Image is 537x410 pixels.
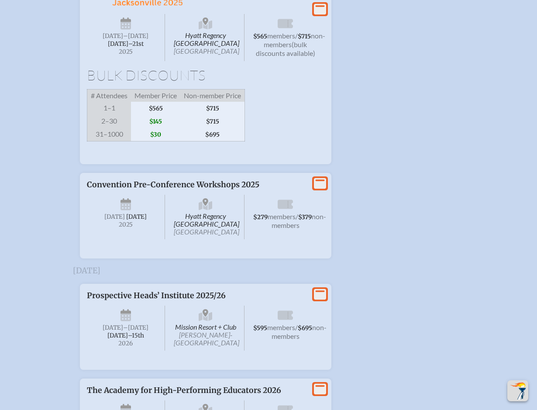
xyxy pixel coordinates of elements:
[272,212,327,229] span: non-members
[268,212,296,221] span: members
[267,323,295,331] span: members
[94,221,158,228] span: 2025
[87,386,281,395] span: The Academy for High-Performing Educators 2026
[298,214,312,221] span: $379
[180,115,245,128] span: $715
[123,324,148,331] span: –[DATE]
[87,128,131,141] span: 31–1000
[253,33,267,40] span: $565
[87,102,131,115] span: 1–1
[174,47,239,55] span: [GEOGRAPHIC_DATA]
[253,324,267,332] span: $595
[87,90,131,102] span: # Attendees
[296,212,298,221] span: /
[180,128,245,141] span: $695
[174,227,239,236] span: [GEOGRAPHIC_DATA]
[295,323,298,331] span: /
[167,306,245,351] span: Mission Resort + Club
[167,195,245,239] span: Hyatt Regency [GEOGRAPHIC_DATA]
[104,213,125,221] span: [DATE]
[298,324,312,332] span: $695
[131,128,180,141] span: $30
[103,324,123,331] span: [DATE]
[131,115,180,128] span: $145
[123,32,148,40] span: –[DATE]
[94,48,158,55] span: 2025
[507,380,528,401] button: Scroll Top
[73,266,464,275] h3: [DATE]
[126,213,147,221] span: [DATE]
[108,40,144,48] span: [DATE]–⁠21st
[298,33,311,40] span: $715
[174,331,239,347] span: [PERSON_NAME]-[GEOGRAPHIC_DATA]
[256,40,315,57] span: (bulk discounts available)
[295,31,298,40] span: /
[131,90,180,102] span: Member Price
[103,32,123,40] span: [DATE]
[509,382,527,400] img: To the top
[180,102,245,115] span: $715
[180,90,245,102] span: Non-member Price
[167,14,245,61] span: Hyatt Regency [GEOGRAPHIC_DATA]
[87,291,226,300] span: Prospective Heads’ Institute 2025/26
[131,102,180,115] span: $565
[107,332,144,339] span: [DATE]–⁠15th
[264,31,325,48] span: non-members
[94,340,158,347] span: 2026
[87,180,259,189] span: Convention Pre-Conference Workshops 2025
[87,68,324,82] h1: Bulk Discounts
[267,31,295,40] span: members
[253,214,268,221] span: $279
[272,323,327,340] span: non-members
[87,115,131,128] span: 2–30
